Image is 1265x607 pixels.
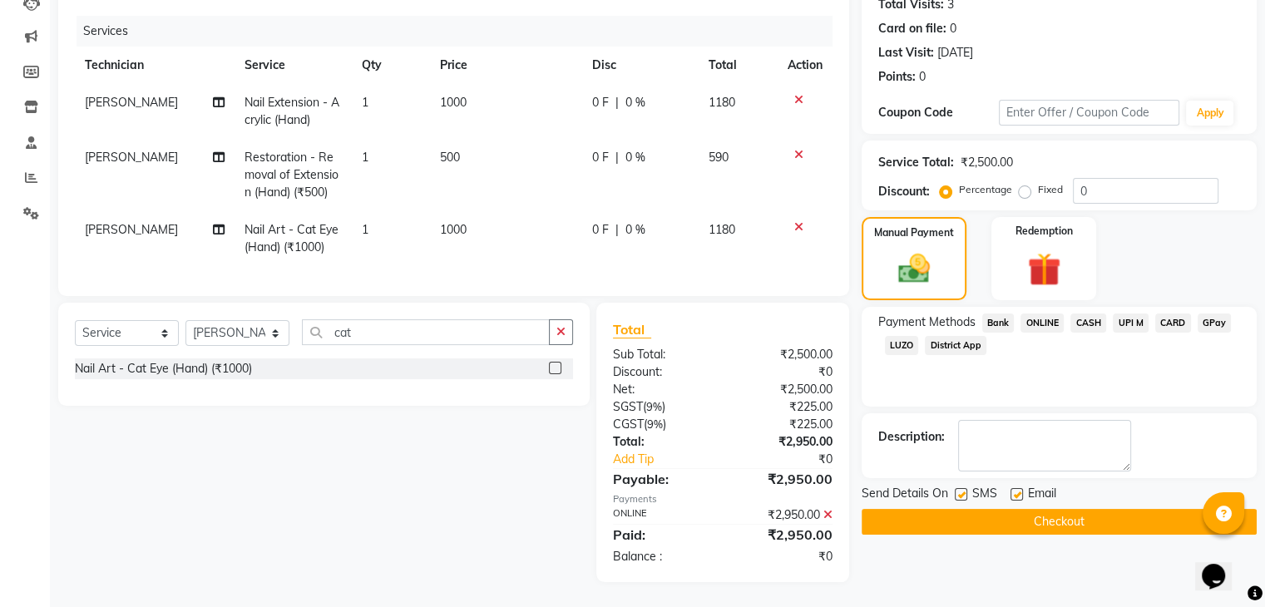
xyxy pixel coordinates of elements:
[362,222,368,237] span: 1
[937,44,973,62] div: [DATE]
[430,47,582,84] th: Price
[1195,540,1248,590] iframe: chat widget
[600,548,723,565] div: Balance :
[959,182,1012,197] label: Percentage
[352,47,430,84] th: Qty
[723,525,845,545] div: ₹2,950.00
[613,321,651,338] span: Total
[75,360,252,378] div: Nail Art - Cat Eye (Hand) (₹1000)
[245,222,338,254] span: Nail Art - Cat Eye (Hand) (₹1000)
[582,47,699,84] th: Disc
[925,336,986,355] span: District App
[709,150,729,165] span: 590
[950,20,956,37] div: 0
[723,416,845,433] div: ₹225.00
[245,150,338,200] span: Restoration - Removal of Extension (Hand) (₹500)
[878,104,999,121] div: Coupon Code
[982,313,1015,333] span: Bank
[723,363,845,381] div: ₹0
[862,485,948,506] span: Send Details On
[888,250,940,287] img: _cash.svg
[778,47,833,84] th: Action
[878,313,976,331] span: Payment Methods
[592,149,609,166] span: 0 F
[85,222,178,237] span: [PERSON_NAME]
[600,363,723,381] div: Discount:
[723,506,845,524] div: ₹2,950.00
[878,428,945,446] div: Description:
[362,150,368,165] span: 1
[1038,182,1063,197] label: Fixed
[723,398,845,416] div: ₹225.00
[1017,249,1071,290] img: _gift.svg
[709,222,735,237] span: 1180
[600,381,723,398] div: Net:
[723,548,845,565] div: ₹0
[600,346,723,363] div: Sub Total:
[85,150,178,165] span: [PERSON_NAME]
[1028,485,1056,506] span: Email
[600,469,723,489] div: Payable:
[1186,101,1233,126] button: Apply
[961,154,1013,171] div: ₹2,500.00
[77,16,845,47] div: Services
[600,506,723,524] div: ONLINE
[625,94,645,111] span: 0 %
[723,469,845,489] div: ₹2,950.00
[440,222,467,237] span: 1000
[743,451,844,468] div: ₹0
[723,381,845,398] div: ₹2,500.00
[878,20,946,37] div: Card on file:
[592,94,609,111] span: 0 F
[600,416,723,433] div: ( )
[878,44,934,62] div: Last Visit:
[1070,313,1106,333] span: CASH
[723,346,845,363] div: ₹2,500.00
[646,400,662,413] span: 9%
[615,221,619,239] span: |
[615,149,619,166] span: |
[878,68,916,86] div: Points:
[613,492,833,506] div: Payments
[723,433,845,451] div: ₹2,950.00
[600,433,723,451] div: Total:
[302,319,550,345] input: Search or Scan
[85,95,178,110] span: [PERSON_NAME]
[878,183,930,200] div: Discount:
[245,95,339,127] span: Nail Extension - Acrylic (Hand)
[709,95,735,110] span: 1180
[613,417,644,432] span: CGST
[613,399,643,414] span: SGST
[878,154,954,171] div: Service Total:
[600,525,723,545] div: Paid:
[75,47,235,84] th: Technician
[972,485,997,506] span: SMS
[874,225,954,240] label: Manual Payment
[862,509,1257,535] button: Checkout
[440,95,467,110] span: 1000
[647,417,663,431] span: 9%
[885,336,919,355] span: LUZO
[919,68,926,86] div: 0
[235,47,352,84] th: Service
[600,451,743,468] a: Add Tip
[362,95,368,110] span: 1
[1155,313,1191,333] span: CARD
[600,398,723,416] div: ( )
[615,94,619,111] span: |
[1198,313,1232,333] span: GPay
[625,149,645,166] span: 0 %
[1015,224,1073,239] label: Redemption
[440,150,460,165] span: 500
[592,221,609,239] span: 0 F
[999,100,1180,126] input: Enter Offer / Coupon Code
[699,47,778,84] th: Total
[1020,313,1064,333] span: ONLINE
[625,221,645,239] span: 0 %
[1113,313,1149,333] span: UPI M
